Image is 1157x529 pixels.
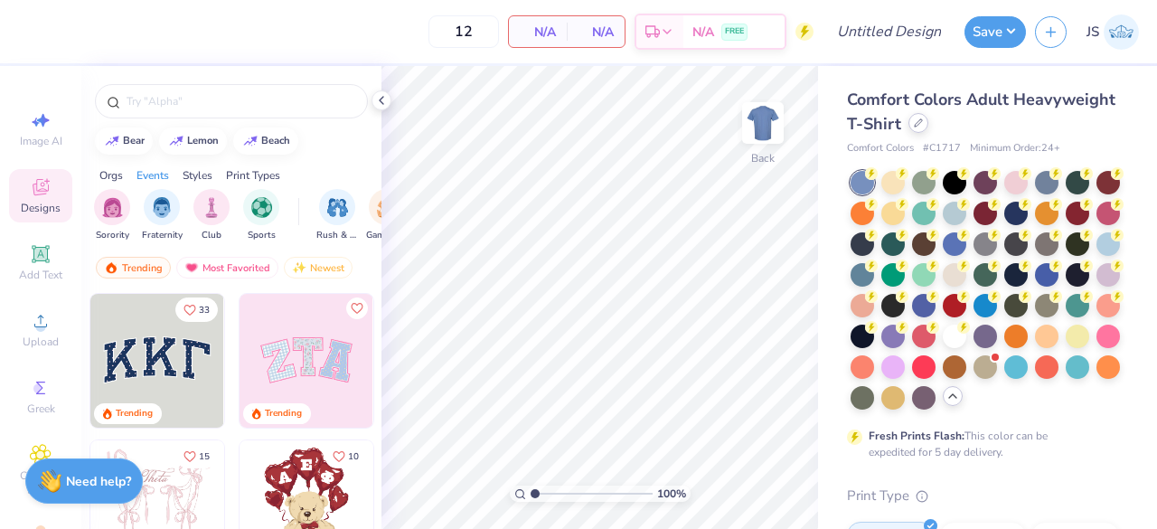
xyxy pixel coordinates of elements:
[847,141,914,156] span: Comfort Colors
[578,23,614,42] span: N/A
[202,197,221,218] img: Club Image
[175,444,218,468] button: Like
[366,229,408,242] span: Game Day
[751,150,775,166] div: Back
[372,294,506,428] img: 5ee11766-d822-42f5-ad4e-763472bf8dcf
[183,167,212,184] div: Styles
[142,229,183,242] span: Fraternity
[125,92,356,110] input: Try "Alpha"
[745,105,781,141] img: Back
[1104,14,1139,50] img: Julia Steele
[96,229,129,242] span: Sorority
[193,189,230,242] button: filter button
[94,189,130,242] button: filter button
[316,229,358,242] span: Rush & Bid
[123,136,145,146] div: bear
[243,189,279,242] div: filter for Sports
[199,452,210,461] span: 15
[248,229,276,242] span: Sports
[325,444,367,468] button: Like
[243,189,279,242] button: filter button
[169,136,183,146] img: trend_line.gif
[847,486,1121,506] div: Print Type
[105,136,119,146] img: trend_line.gif
[176,257,278,279] div: Most Favorited
[366,189,408,242] div: filter for Game Day
[152,197,172,218] img: Fraternity Image
[923,141,961,156] span: # C1717
[348,452,359,461] span: 10
[261,136,290,146] div: beach
[346,298,368,319] button: Like
[869,428,1091,460] div: This color can be expedited for 5 day delivery.
[104,261,118,274] img: trending.gif
[725,25,744,38] span: FREE
[316,189,358,242] div: filter for Rush & Bid
[184,261,199,274] img: most_fav.gif
[9,468,72,497] span: Clipart & logos
[964,16,1026,48] button: Save
[292,261,306,274] img: Newest.gif
[23,335,59,349] span: Upload
[142,189,183,242] div: filter for Fraternity
[90,294,224,428] img: 3b9aba4f-e317-4aa7-a679-c95a879539bd
[94,189,130,242] div: filter for Sorority
[240,294,373,428] img: 9980f5e8-e6a1-4b4a-8839-2b0e9349023c
[116,407,153,420] div: Trending
[823,14,955,50] input: Untitled Design
[20,134,62,148] span: Image AI
[233,128,298,155] button: beach
[95,128,153,155] button: bear
[159,128,227,155] button: lemon
[66,473,131,490] strong: Need help?
[1086,14,1139,50] a: JS
[657,486,686,502] span: 100 %
[869,429,964,443] strong: Fresh Prints Flash:
[243,136,258,146] img: trend_line.gif
[142,189,183,242] button: filter button
[520,23,556,42] span: N/A
[96,257,171,279] div: Trending
[199,306,210,315] span: 33
[251,197,272,218] img: Sports Image
[102,197,123,218] img: Sorority Image
[284,257,353,279] div: Newest
[175,298,218,322] button: Like
[19,268,62,282] span: Add Text
[847,89,1115,135] span: Comfort Colors Adult Heavyweight T-Shirt
[377,197,398,218] img: Game Day Image
[428,15,499,48] input: – –
[193,189,230,242] div: filter for Club
[970,141,1060,156] span: Minimum Order: 24 +
[316,189,358,242] button: filter button
[692,23,714,42] span: N/A
[327,197,348,218] img: Rush & Bid Image
[265,407,302,420] div: Trending
[187,136,219,146] div: lemon
[136,167,169,184] div: Events
[223,294,357,428] img: edfb13fc-0e43-44eb-bea2-bf7fc0dd67f9
[27,401,55,416] span: Greek
[1086,22,1099,43] span: JS
[99,167,123,184] div: Orgs
[202,229,221,242] span: Club
[226,167,280,184] div: Print Types
[366,189,408,242] button: filter button
[21,201,61,215] span: Designs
